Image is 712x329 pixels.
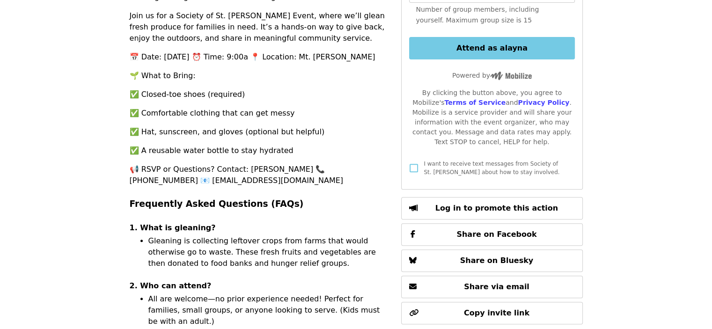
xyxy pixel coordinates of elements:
[130,89,390,100] p: ✅ Closed-toe shoes (required)
[130,222,390,234] h4: 1. What is gleaning?
[130,197,390,211] h3: Frequently Asked Questions (FAQs)
[464,308,529,317] span: Copy invite link
[130,126,390,138] p: ✅ Hat, sunscreen, and gloves (optional but helpful)
[130,280,390,292] h4: 2. Who can attend?
[130,164,390,186] p: 📢 RSVP or Questions? Contact: [PERSON_NAME] 📞 [PHONE_NUMBER] 📧 [EMAIL_ADDRESS][DOMAIN_NAME]
[401,197,582,219] button: Log in to promote this action
[490,72,532,80] img: Powered by Mobilize
[464,282,529,291] span: Share via email
[401,223,582,246] button: Share on Facebook
[416,6,539,24] span: Number of group members, including yourself. Maximum group size is 15
[401,249,582,272] button: Share on Bluesky
[456,230,536,239] span: Share on Facebook
[130,108,390,119] p: ✅ Comfortable clothing that can get messy
[518,99,569,106] a: Privacy Policy
[452,72,532,79] span: Powered by
[130,70,390,81] p: 🌱 What to Bring:
[130,10,390,44] p: Join us for a Society of St. [PERSON_NAME] Event, where we’ll glean fresh produce for families in...
[401,276,582,298] button: Share via email
[424,161,559,175] span: I want to receive text messages from Society of St. [PERSON_NAME] about how to stay involved.
[148,293,390,327] li: All are welcome—no prior experience needed! Perfect for families, small groups, or anyone looking...
[401,302,582,324] button: Copy invite link
[130,51,390,63] p: 📅 Date: [DATE] ⏰ Time: 9:00a 📍 Location: Mt. [PERSON_NAME]
[409,88,574,147] div: By clicking the button above, you agree to Mobilize's and . Mobilize is a service provider and wi...
[130,145,390,156] p: ✅ A reusable water bottle to stay hydrated
[148,235,390,269] li: Gleaning is collecting leftover crops from farms that would otherwise go to waste. These fresh fr...
[435,204,558,212] span: Log in to promote this action
[460,256,534,265] span: Share on Bluesky
[409,37,574,59] button: Attend as alayna
[444,99,506,106] a: Terms of Service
